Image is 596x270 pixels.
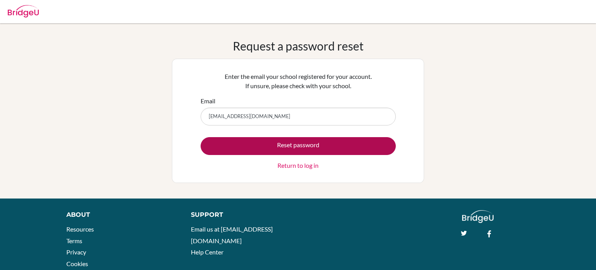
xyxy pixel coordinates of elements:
a: Email us at [EMAIL_ADDRESS][DOMAIN_NAME] [191,225,273,244]
a: Help Center [191,248,223,256]
label: Email [201,96,215,106]
div: About [66,210,173,219]
img: Bridge-U [8,5,39,17]
a: Privacy [66,248,86,256]
p: Enter the email your school registered for your account. If unsure, please check with your school. [201,72,396,91]
img: logo_white@2x-f4f0deed5e89b7ecb1c2cc34c3e3d731f90f0f143d5ea2071677605dd97b5244.png [462,210,494,223]
a: Terms [66,237,82,244]
a: Resources [66,225,94,233]
a: Cookies [66,260,88,267]
h1: Request a password reset [233,39,364,53]
a: Return to log in [277,161,319,170]
button: Reset password [201,137,396,155]
div: Support [191,210,290,219]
